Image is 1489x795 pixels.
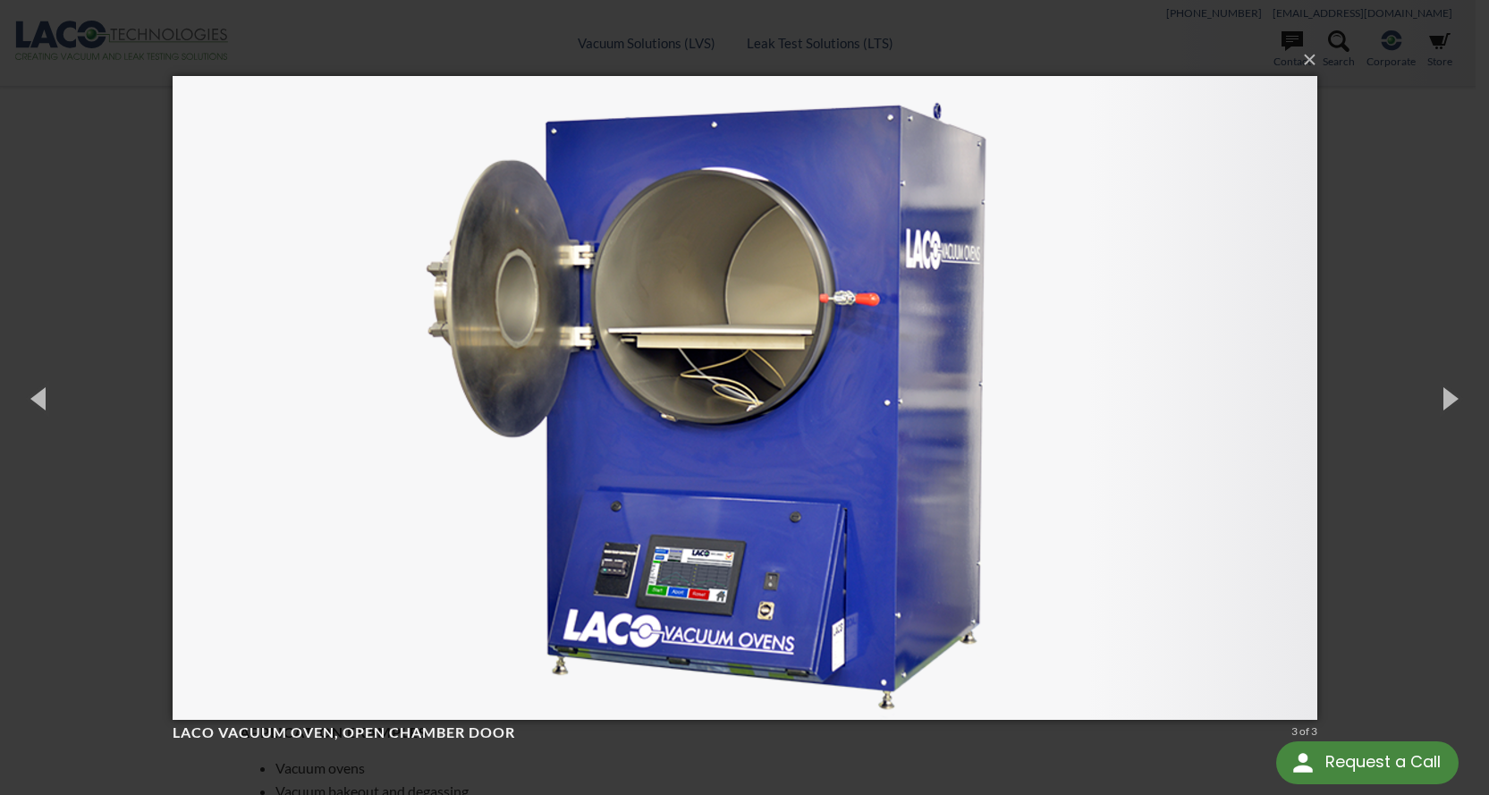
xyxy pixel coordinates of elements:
[173,723,1285,742] h4: LACO Vacuum Oven, open chamber door
[1276,741,1459,784] div: Request a Call
[1289,748,1317,777] img: round button
[178,40,1323,80] button: ×
[173,40,1317,756] img: LACO Vacuum Oven, open chamber door
[1325,741,1441,782] div: Request a Call
[1409,349,1489,447] button: Next (Right arrow key)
